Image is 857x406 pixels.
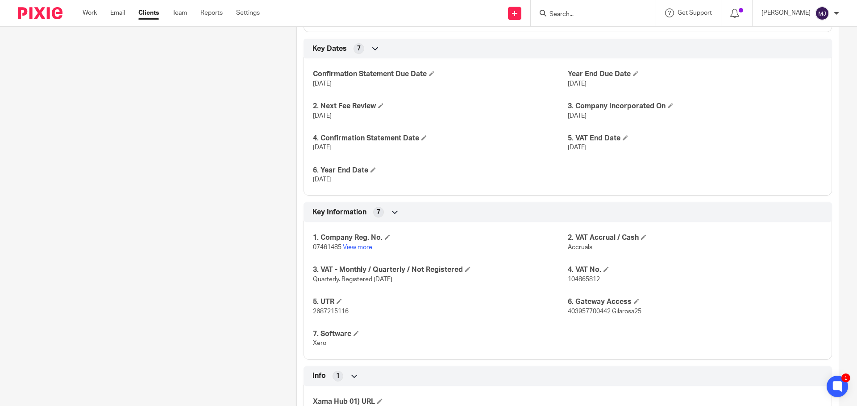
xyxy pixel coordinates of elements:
[568,276,600,283] span: 104865812
[313,233,568,242] h4: 1. Company Reg. No.
[313,144,332,151] span: [DATE]
[110,8,125,17] a: Email
[313,102,568,111] h4: 2. Next Fee Review
[313,81,332,87] span: [DATE]
[236,8,260,17] a: Settings
[568,265,823,275] h4: 4. VAT No.
[568,144,587,151] span: [DATE]
[312,208,366,217] span: Key Information
[357,44,361,53] span: 7
[568,134,823,143] h4: 5. VAT End Date
[138,8,159,17] a: Clients
[313,308,349,315] span: 2687215116
[312,371,326,381] span: Info
[200,8,223,17] a: Reports
[568,244,592,250] span: Accruals
[568,308,641,315] span: 403957700442 Gilarosa25
[761,8,811,17] p: [PERSON_NAME]
[18,7,62,19] img: Pixie
[313,340,326,346] span: Xero
[313,70,568,79] h4: Confirmation Statement Due Date
[313,297,568,307] h4: 5. UTR
[568,81,587,87] span: [DATE]
[312,44,347,53] span: Key Dates
[313,134,568,143] h4: 4. Confirmation Statement Date
[568,113,587,119] span: [DATE]
[343,244,372,250] a: View more
[313,276,392,283] span: Quarterly. Registered [DATE]
[815,6,829,21] img: svg%3E
[313,329,568,339] h4: 7. Software
[678,10,712,16] span: Get Support
[568,102,823,111] h4: 3. Company Incorporated On
[313,113,332,119] span: [DATE]
[313,166,568,175] h4: 6. Year End Date
[313,244,341,250] span: 07461485
[568,70,823,79] h4: Year End Due Date
[568,233,823,242] h4: 2. VAT Accrual / Cash
[336,372,340,381] span: 1
[568,297,823,307] h4: 6. Gateway Access
[83,8,97,17] a: Work
[313,265,568,275] h4: 3. VAT - Monthly / Quarterly / Not Registered
[172,8,187,17] a: Team
[313,176,332,183] span: [DATE]
[841,373,850,382] div: 1
[549,11,629,19] input: Search
[377,208,380,217] span: 7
